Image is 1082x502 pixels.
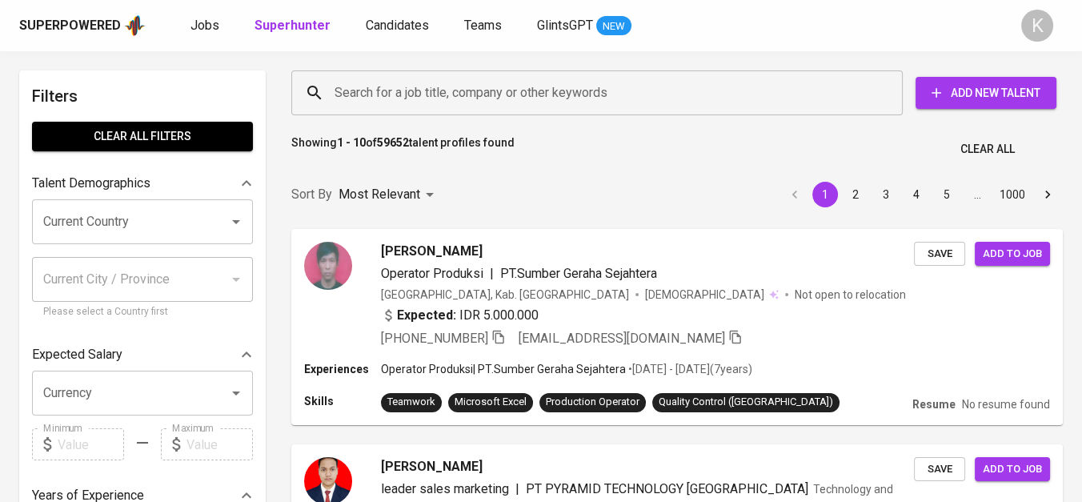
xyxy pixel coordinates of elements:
button: page 1 [812,182,838,207]
span: | [490,264,494,283]
p: Skills [304,393,381,409]
button: Go to page 2 [843,182,868,207]
button: Add New Talent [916,77,1056,109]
p: Sort By [291,185,332,204]
span: [PHONE_NUMBER] [381,331,488,346]
span: Save [922,245,957,263]
span: Add to job [983,245,1042,263]
b: Superhunter [254,18,331,33]
span: PT PYRAMID TECHNOLOGY [GEOGRAPHIC_DATA] [526,481,808,496]
span: Clear All filters [45,127,240,147]
span: Operator Produksi [381,266,483,281]
button: Save [914,457,965,482]
button: Go to next page [1035,182,1060,207]
span: NEW [596,18,631,34]
span: Save [922,460,957,479]
span: Teams [464,18,502,33]
span: PT.Sumber Geraha Sejahtera [500,266,657,281]
nav: pagination navigation [779,182,1063,207]
a: GlintsGPT NEW [537,16,631,36]
a: Jobs [190,16,222,36]
div: … [964,187,990,203]
p: No resume found [962,396,1050,412]
a: Candidates [366,16,432,36]
img: 48fea0e6-612c-4348-9c2c-7e60fe6ddbb1.jpg [304,242,352,290]
span: GlintsGPT [537,18,593,33]
div: [GEOGRAPHIC_DATA], Kab. [GEOGRAPHIC_DATA] [381,287,629,303]
div: Quality Control ([GEOGRAPHIC_DATA]) [659,395,833,410]
a: Teams [464,16,505,36]
button: Add to job [975,457,1050,482]
span: Candidates [366,18,429,33]
p: Operator Produksi | PT.Sumber Geraha Sejahtera [381,361,626,377]
div: Most Relevant [339,180,439,210]
a: Superpoweredapp logo [19,14,146,38]
div: Production Operator [546,395,639,410]
button: Save [914,242,965,267]
button: Go to page 3 [873,182,899,207]
span: [PERSON_NAME] [381,457,483,476]
button: Go to page 5 [934,182,960,207]
p: Expected Salary [32,345,122,364]
span: Add New Talent [928,83,1044,103]
h6: Filters [32,83,253,109]
button: Go to page 4 [904,182,929,207]
div: Talent Demographics [32,167,253,199]
span: Add to job [983,460,1042,479]
div: Expected Salary [32,339,253,371]
p: Showing of talent profiles found [291,135,515,164]
a: Superhunter [254,16,334,36]
b: 59652 [377,136,409,149]
span: [PERSON_NAME] [381,242,483,261]
input: Value [58,428,124,460]
b: Expected: [397,306,456,325]
button: Clear All filters [32,122,253,151]
a: [PERSON_NAME]Operator Produksi|PT.Sumber Geraha Sejahtera[GEOGRAPHIC_DATA], Kab. [GEOGRAPHIC_DATA... [291,229,1063,425]
p: Talent Demographics [32,174,150,193]
span: leader sales marketing [381,481,509,496]
span: [DEMOGRAPHIC_DATA] [645,287,767,303]
p: Please select a Country first [43,304,242,320]
p: Most Relevant [339,185,420,204]
button: Add to job [975,242,1050,267]
div: Microsoft Excel [455,395,527,410]
span: | [515,480,519,499]
span: [EMAIL_ADDRESS][DOMAIN_NAME] [519,331,725,346]
span: Jobs [190,18,219,33]
div: K [1021,10,1053,42]
p: Not open to relocation [795,287,906,303]
button: Go to page 1000 [995,182,1030,207]
button: Clear All [954,135,1021,164]
p: Experiences [304,361,381,377]
span: Clear All [960,139,1015,159]
p: Resume [912,396,956,412]
b: 1 - 10 [337,136,366,149]
img: app logo [124,14,146,38]
div: Teamwork [387,395,435,410]
div: IDR 5.000.000 [381,306,539,325]
div: Superpowered [19,17,121,35]
input: Value [186,428,253,460]
button: Open [225,211,247,233]
button: Open [225,382,247,404]
p: • [DATE] - [DATE] ( 7 years ) [626,361,752,377]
